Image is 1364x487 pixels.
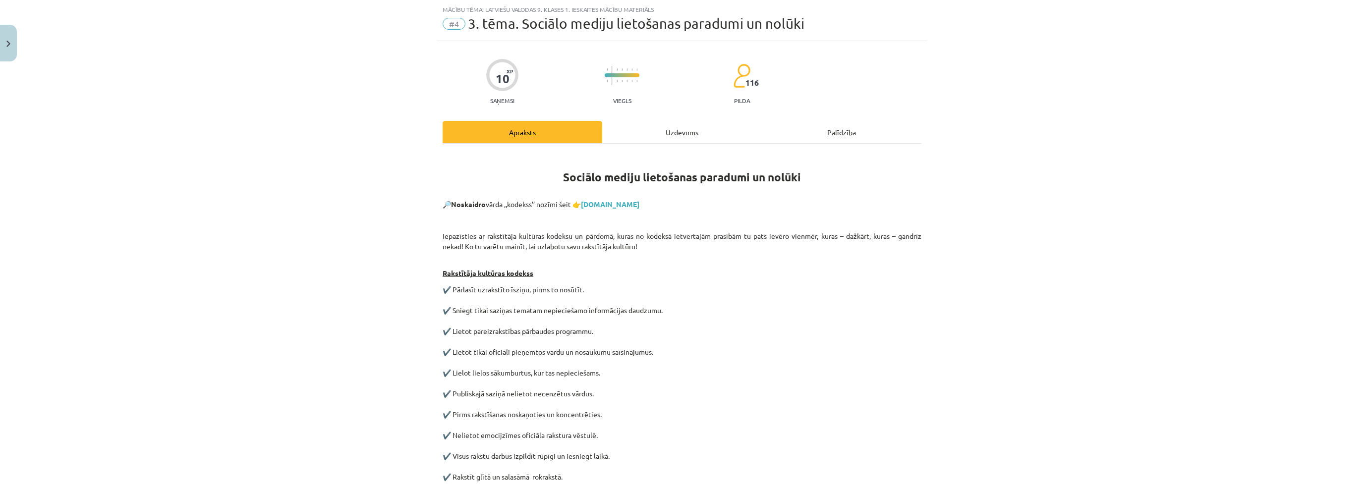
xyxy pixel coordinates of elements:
div: Palīdzība [762,121,921,143]
div: 10 [496,72,510,86]
img: icon-short-line-57e1e144782c952c97e751825c79c345078a6d821885a25fce030b3d8c18986b.svg [636,80,637,82]
img: icon-close-lesson-0947bae3869378f0d4975bcd49f059093ad1ed9edebbc8119c70593378902aed.svg [6,41,10,47]
p: Iepazīsties ar rakstītāja kultūras kodeksu un pārdomā, kuras no kodeksā ietvertajām prasībām tu p... [443,231,921,252]
strong: Noskaidro [451,200,486,209]
img: icon-long-line-d9ea69661e0d244f92f715978eff75569469978d946b2353a9bb055b3ed8787d.svg [612,66,613,85]
span: 116 [745,78,759,87]
a: [DOMAIN_NAME] [581,200,639,209]
img: icon-short-line-57e1e144782c952c97e751825c79c345078a6d821885a25fce030b3d8c18986b.svg [617,68,618,71]
strong: Sociālo mediju lietošanas paradumi un nolūki [563,170,801,184]
p: Saņemsi [486,97,518,104]
span: 3. tēma. Sociālo mediju lietošanas paradumi un nolūki [468,15,804,32]
div: Uzdevums [602,121,762,143]
span: XP [507,68,513,74]
span: #4 [443,18,465,30]
img: icon-short-line-57e1e144782c952c97e751825c79c345078a6d821885a25fce030b3d8c18986b.svg [607,68,608,71]
img: icon-short-line-57e1e144782c952c97e751825c79c345078a6d821885a25fce030b3d8c18986b.svg [622,68,623,71]
img: icon-short-line-57e1e144782c952c97e751825c79c345078a6d821885a25fce030b3d8c18986b.svg [626,80,627,82]
img: icon-short-line-57e1e144782c952c97e751825c79c345078a6d821885a25fce030b3d8c18986b.svg [631,68,632,71]
img: icon-short-line-57e1e144782c952c97e751825c79c345078a6d821885a25fce030b3d8c18986b.svg [636,68,637,71]
img: students-c634bb4e5e11cddfef0936a35e636f08e4e9abd3cc4e673bd6f9a4125e45ecb1.svg [733,63,750,88]
div: Mācību tēma: Latviešu valodas 9. klases 1. ieskaites mācību materiāls [443,6,921,13]
img: icon-short-line-57e1e144782c952c97e751825c79c345078a6d821885a25fce030b3d8c18986b.svg [626,68,627,71]
img: icon-short-line-57e1e144782c952c97e751825c79c345078a6d821885a25fce030b3d8c18986b.svg [617,80,618,82]
img: icon-short-line-57e1e144782c952c97e751825c79c345078a6d821885a25fce030b3d8c18986b.svg [607,80,608,82]
u: Rakstītāja kultūras kodekss [443,269,533,277]
img: icon-short-line-57e1e144782c952c97e751825c79c345078a6d821885a25fce030b3d8c18986b.svg [622,80,623,82]
img: icon-short-line-57e1e144782c952c97e751825c79c345078a6d821885a25fce030b3d8c18986b.svg [631,80,632,82]
p: pilda [734,97,750,104]
p: Viegls [613,97,631,104]
div: Apraksts [443,121,602,143]
p: 🔎 vārda ,,kodekss’’ nozīmi šeit 👉 [443,200,921,209]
